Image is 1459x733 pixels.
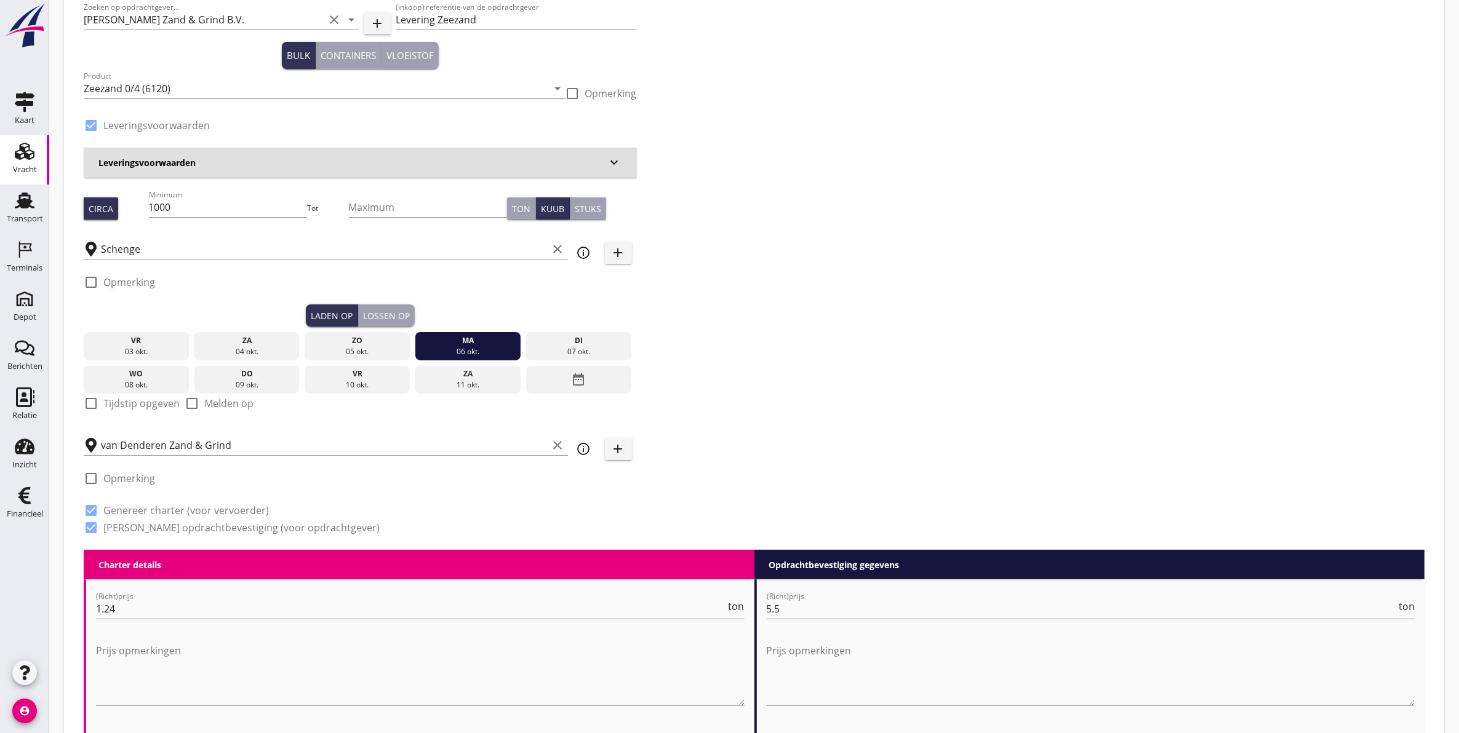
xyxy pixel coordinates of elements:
i: info_outline [577,245,591,260]
i: keyboard_arrow_down [607,155,622,170]
div: Lossen op [363,309,410,322]
div: Ton [512,202,530,215]
div: 08 okt. [87,379,186,390]
i: clear [551,242,566,256]
input: Zoeken op opdrachtgever... [84,10,324,30]
div: 10 okt. [308,379,407,390]
div: Containers [321,49,376,63]
i: arrow_drop_down [551,81,566,96]
input: Laadplaats [101,239,548,259]
div: 07 okt. [529,346,628,357]
div: Stuks [575,202,601,215]
div: Transport [7,215,43,223]
div: Bulk [287,49,310,63]
div: 11 okt. [418,379,518,390]
input: Maximum [349,197,508,217]
div: za [198,335,297,346]
div: Relatie [12,411,37,419]
button: Stuks [570,197,606,220]
img: logo-small.a267ee39.svg [2,3,47,49]
label: Opmerking [585,87,637,100]
button: Containers [316,42,382,69]
div: Berichten [7,362,42,370]
i: arrow_drop_down [344,12,359,27]
div: 06 okt. [418,346,518,357]
div: 04 okt. [198,346,297,357]
i: add [611,442,626,456]
div: 03 okt. [87,346,186,357]
div: di [529,335,628,346]
div: ma [418,335,518,346]
button: Vloeistof [382,42,439,69]
label: Opmerking [103,276,155,288]
div: do [198,368,297,379]
textarea: Prijs opmerkingen [767,641,1415,705]
input: (inkoop) referentie van de opdrachtgever [396,10,636,30]
div: vr [308,368,407,379]
i: info_outline [577,442,591,456]
div: Financieel [7,510,43,518]
div: Vloeistof [386,49,434,63]
input: Losplaats [101,435,548,455]
div: Kuub [541,202,564,215]
div: Circa [89,202,113,215]
button: Circa [84,197,118,220]
i: clear [551,438,566,453]
label: Opmerking [103,472,155,485]
h3: Leveringsvoorwaarden [98,156,607,169]
button: Ton [507,197,536,220]
label: [PERSON_NAME] opdrachtbevestiging (voor opdrachtgever) [103,521,380,534]
div: Depot [14,313,36,321]
input: Minimum [149,197,308,217]
label: Genereer charter (voor vervoerder) [103,504,269,517]
i: account_circle [12,699,37,723]
button: Lossen op [358,304,415,327]
div: Inzicht [12,461,37,469]
input: (Richt)prijs [96,599,726,619]
input: (Richt)prijs [767,599,1397,619]
textarea: Prijs opmerkingen [96,641,745,705]
i: date_range [571,368,586,390]
label: Tijdstip opgeven [103,397,180,410]
label: Leveringsvoorwaarden [103,119,210,132]
div: Tot [307,203,349,214]
span: ton [729,601,745,611]
div: vr [87,335,186,346]
i: clear [327,12,342,27]
div: Vracht [13,165,37,173]
div: Kaart [15,116,34,124]
i: add [611,245,626,260]
div: zo [308,335,407,346]
button: Kuub [536,197,570,220]
input: Product [84,79,548,98]
label: Melden op [204,397,254,410]
button: Bulk [282,42,316,69]
div: za [418,368,518,379]
span: ton [1399,601,1415,611]
div: wo [87,368,186,379]
button: Laden op [306,304,358,327]
i: add [370,16,385,31]
div: 05 okt. [308,346,407,357]
div: Laden op [311,309,353,322]
div: 09 okt. [198,379,297,390]
div: Terminals [7,264,42,272]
